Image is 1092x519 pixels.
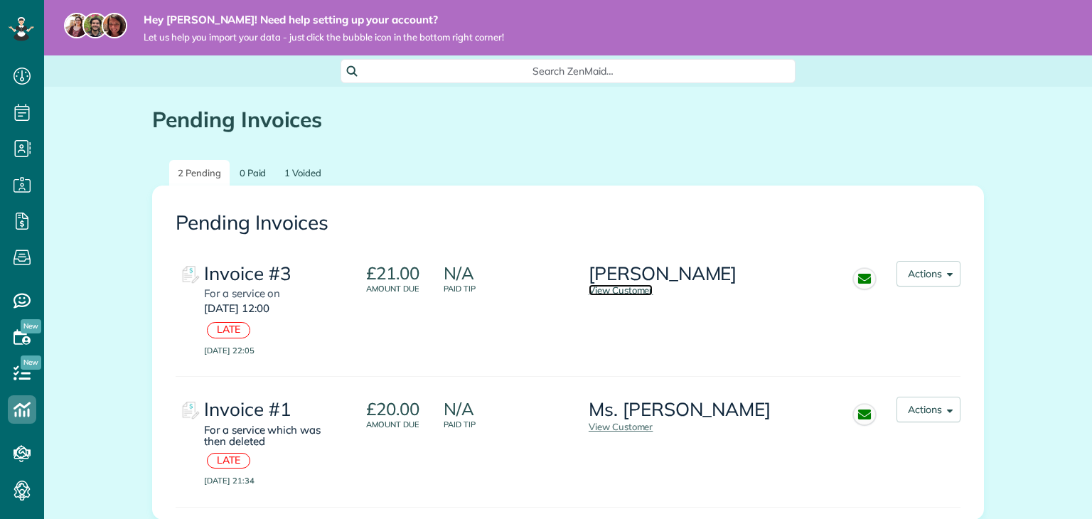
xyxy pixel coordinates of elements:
[276,160,330,186] a: 1 Voided
[204,301,342,322] div: [DATE] 12:00
[366,400,419,418] p: £20.00
[204,345,349,356] small: [DATE] 22:05
[589,284,653,296] a: View Customer
[204,475,349,486] small: [DATE] 21:34
[444,419,589,430] small: Paid Tip
[444,283,589,294] small: Paid Tip
[896,397,960,422] button: Actions
[152,108,984,132] h1: Pending Invoices
[176,212,960,234] h2: Pending Invoices
[589,421,653,432] a: View Customer
[64,13,90,38] img: maria-72a9807cf96188c08ef61303f053569d2e2a8a1cde33d635c8a3ac13582a053d.jpg
[204,420,342,452] div: For a service which was then deleted
[102,13,127,38] img: michelle-19f622bdf1676172e81f8f8fba1fb50e276960ebfe0243fe18214015130c80e4.jpg
[207,322,250,338] div: LATE
[169,160,230,186] a: 2 Pending
[204,264,342,284] div: Invoice #3
[207,453,250,469] div: LATE
[231,160,275,186] a: 0 Paid
[144,13,504,27] strong: Hey [PERSON_NAME]! Need help setting up your account?
[176,397,204,425] img: Invoice #1
[21,319,41,333] span: New
[176,261,204,289] img: Invoice #3
[366,264,419,282] p: £21.00
[204,400,342,420] div: Invoice #1
[896,261,960,287] button: Actions
[21,355,41,370] span: New
[82,13,108,38] img: jorge-587dff0eeaa6aab1f244e6dc62b8924c3b6ad411094392a53c71c6c4a576187d.jpg
[144,31,504,43] span: Let us help you import your data - just click the bubble icon in the bottom right corner!
[589,264,737,284] h3: [PERSON_NAME]
[366,283,427,294] small: Amount due
[589,400,771,420] h3: Ms. [PERSON_NAME]
[444,264,474,282] p: N/A
[366,419,427,430] small: Amount due
[444,400,474,418] p: N/A
[204,284,342,301] div: For a service on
